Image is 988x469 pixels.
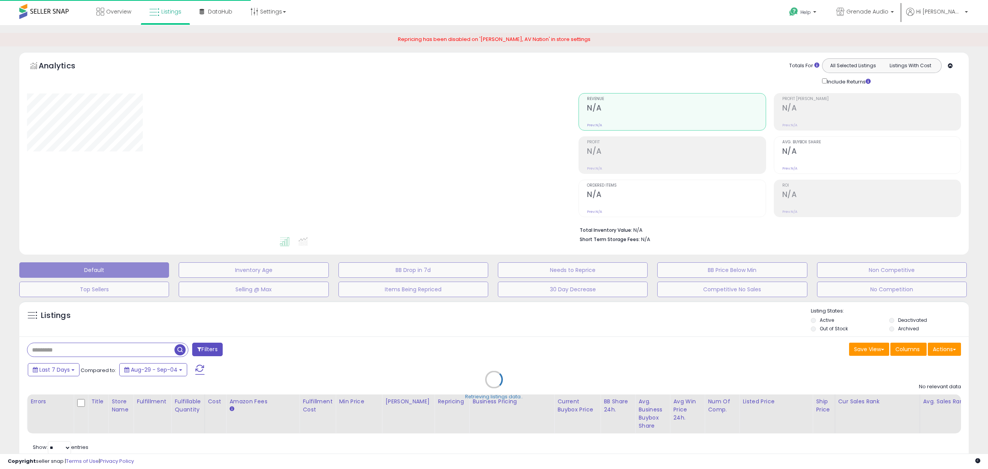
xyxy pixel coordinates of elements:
a: Help [783,1,824,25]
h2: N/A [782,190,961,201]
span: ROI [782,184,961,188]
h2: N/A [587,104,765,114]
button: All Selected Listings [824,61,882,71]
h2: N/A [782,104,961,114]
span: Grenade Audio [846,8,888,15]
span: Repricing has been disabled on '[PERSON_NAME], AV Nation' in store settings [398,36,590,43]
button: Default [19,262,169,278]
button: Items Being Repriced [338,282,488,297]
strong: Copyright [8,457,36,465]
small: Prev: N/A [782,123,797,127]
span: Listings [161,8,181,15]
span: Profit [PERSON_NAME] [782,97,961,101]
button: BB Price Below Min [657,262,807,278]
div: Totals For [789,62,819,70]
div: Retrieving listings data.. [465,393,523,400]
span: Hi [PERSON_NAME] [916,8,963,15]
b: Short Term Storage Fees: [580,236,640,243]
small: Prev: N/A [782,209,797,214]
i: Get Help [789,7,799,17]
span: Avg. Buybox Share [782,140,961,144]
button: Top Sellers [19,282,169,297]
small: Prev: N/A [587,123,602,127]
span: Help [800,9,811,15]
small: Prev: N/A [782,166,797,171]
li: N/A [580,225,955,234]
button: No Competition [817,282,967,297]
h2: N/A [587,147,765,157]
span: Profit [587,140,765,144]
a: Hi [PERSON_NAME] [906,8,968,25]
small: Prev: N/A [587,166,602,171]
button: Inventory Age [179,262,328,278]
button: Selling @ Max [179,282,328,297]
span: Ordered Items [587,184,765,188]
span: DataHub [208,8,232,15]
button: Competitive No Sales [657,282,807,297]
span: N/A [641,236,650,243]
span: Overview [106,8,131,15]
button: 30 Day Decrease [498,282,648,297]
button: Needs to Reprice [498,262,648,278]
h5: Analytics [39,60,90,73]
h2: N/A [587,190,765,201]
div: Include Returns [816,77,880,86]
h2: N/A [782,147,961,157]
b: Total Inventory Value: [580,227,632,233]
button: BB Drop in 7d [338,262,488,278]
button: Non Competitive [817,262,967,278]
div: seller snap | | [8,458,134,465]
span: Revenue [587,97,765,101]
button: Listings With Cost [881,61,939,71]
small: Prev: N/A [587,209,602,214]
